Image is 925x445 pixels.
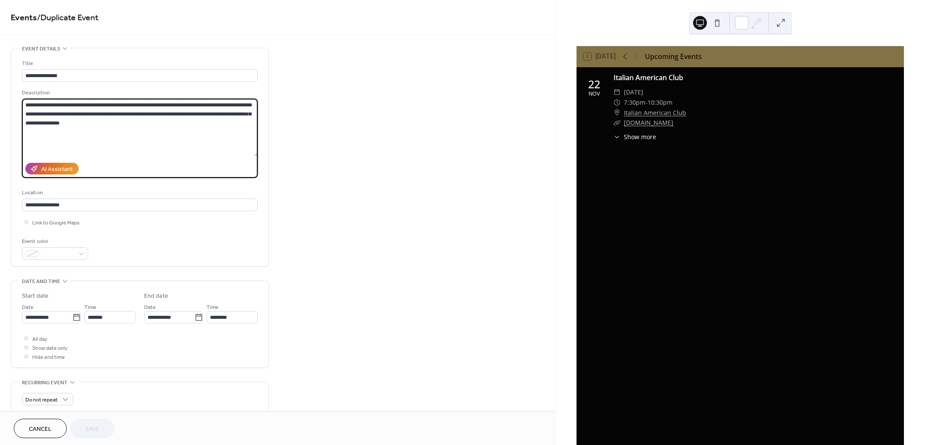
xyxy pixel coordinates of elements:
div: ​ [614,87,620,97]
div: Nov [589,91,600,97]
div: Upcoming Events [645,51,702,62]
span: Date [22,303,34,312]
span: Recurring event [22,378,68,387]
div: ​ [614,118,620,128]
div: 22 [588,79,600,90]
span: Date and time [22,277,60,286]
span: / Duplicate Event [37,9,99,26]
span: Hide end time [32,353,65,362]
a: [DOMAIN_NAME] [624,118,673,127]
div: ​ [614,108,620,118]
a: Italian American Club [624,108,686,118]
span: Event details [22,44,60,53]
button: AI Assistant [25,163,79,174]
span: Show more [624,132,656,141]
span: All day [32,335,47,344]
span: 7:30pm [624,97,645,108]
div: Title [22,59,256,68]
div: ​ [614,97,620,108]
span: Cancel [29,425,52,434]
span: Time [207,303,219,312]
div: End date [144,292,168,301]
div: AI Assistant [41,165,73,174]
span: Show date only [32,344,68,353]
span: Date [144,303,156,312]
div: Event color [22,237,86,246]
span: Do not repeat [25,395,58,405]
span: [DATE] [624,87,643,97]
button: ​Show more [614,132,656,141]
div: Start date [22,292,49,301]
a: Italian American Club [614,73,683,82]
span: Time [84,303,96,312]
button: Cancel [14,419,67,438]
div: Description [22,88,256,97]
a: Events [11,9,37,26]
div: ​ [614,132,620,141]
span: 10:30pm [647,97,672,108]
span: Link to Google Maps [32,218,80,227]
div: Location [22,188,256,197]
span: - [645,97,647,108]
